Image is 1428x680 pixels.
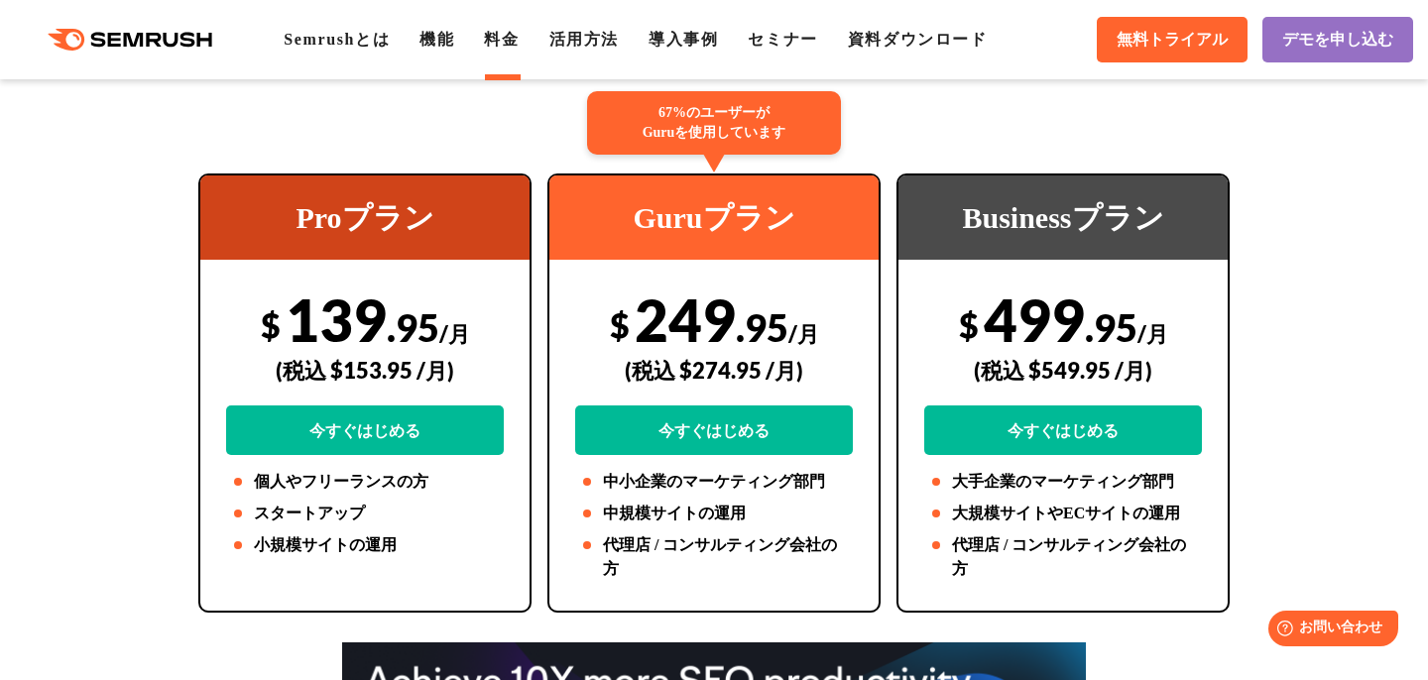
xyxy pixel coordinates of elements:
a: デモを申し込む [1262,17,1413,62]
li: 代理店 / コンサルティング会社の方 [575,533,853,581]
span: /月 [788,320,819,347]
a: 今すぐはじめる [226,405,504,455]
a: 活用方法 [549,31,619,48]
div: 249 [575,284,853,455]
iframe: Help widget launcher [1251,603,1406,658]
a: 機能 [419,31,454,48]
span: $ [261,304,281,345]
span: $ [610,304,630,345]
span: /月 [1137,320,1168,347]
div: 499 [924,284,1202,455]
div: 67%のユーザーが Guruを使用しています [587,91,841,155]
span: 無料トライアル [1117,30,1228,51]
span: .95 [1085,304,1137,350]
li: 中規模サイトの運用 [575,502,853,525]
a: 導入事例 [649,31,718,48]
div: Businessプラン [898,175,1228,260]
li: 代理店 / コンサルティング会社の方 [924,533,1202,581]
li: 個人やフリーランスの方 [226,470,504,494]
a: 無料トライアル [1097,17,1248,62]
div: 139 [226,284,504,455]
span: /月 [439,320,470,347]
a: セミナー [748,31,817,48]
div: Guruプラン [549,175,879,260]
div: (税込 $153.95 /月) [226,335,504,405]
span: .95 [736,304,788,350]
a: 料金 [484,31,519,48]
li: 小規模サイトの運用 [226,533,504,557]
div: (税込 $274.95 /月) [575,335,853,405]
li: 大規模サイトやECサイトの運用 [924,502,1202,525]
div: (税込 $549.95 /月) [924,335,1202,405]
li: 中小企業のマーケティング部門 [575,470,853,494]
a: 今すぐはじめる [575,405,853,455]
a: 今すぐはじめる [924,405,1202,455]
span: .95 [387,304,439,350]
span: $ [959,304,979,345]
a: 資料ダウンロード [848,31,988,48]
li: スタートアップ [226,502,504,525]
a: Semrushとは [284,31,390,48]
li: 大手企業のマーケティング部門 [924,470,1202,494]
span: デモを申し込む [1282,30,1393,51]
div: Proプラン [200,175,530,260]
